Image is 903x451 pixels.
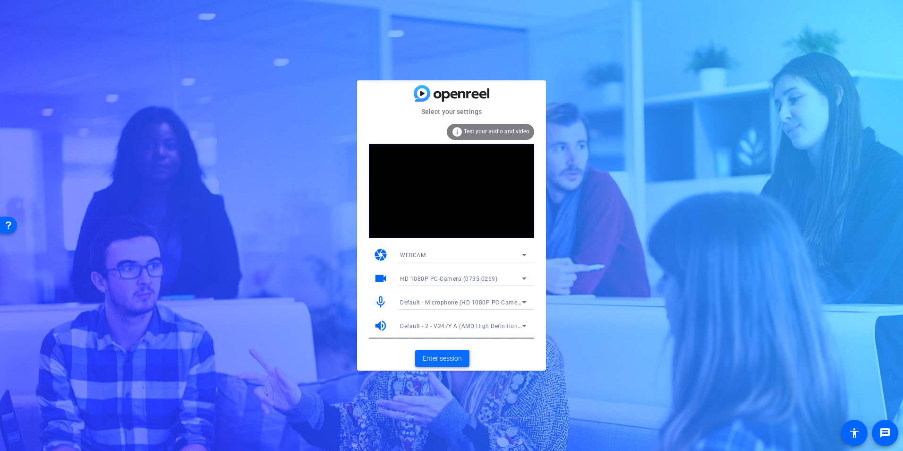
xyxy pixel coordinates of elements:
mat-icon: camera [374,248,388,262]
mat-icon: accessibility [849,427,860,439]
mat-icon: message [879,427,891,439]
span: WEBCAM [400,252,426,259]
img: blue-gradient.svg [414,85,489,102]
mat-icon: volume_up [374,319,388,333]
span: Test your audio and video [464,128,529,135]
mat-card-subtitle: Select your settings [357,106,546,117]
span: HD 1080P PC-Camera (0735:0269) [400,276,497,282]
span: Default - 2 - V247Y A (AMD High Definition Audio Device) [400,322,557,330]
mat-icon: info [451,126,463,138]
mat-icon: mic_none [374,295,388,309]
button: Enter session [415,350,469,367]
span: Default - Microphone (HD 1080P PC-Camera audio) (0735:0269) [400,298,579,306]
mat-icon: videocam [374,271,388,286]
span: Enter session [423,354,462,364]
